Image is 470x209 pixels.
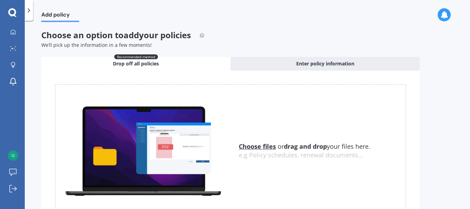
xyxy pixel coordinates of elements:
span: to add your policies [115,29,191,41]
img: upload.de96410c8ce839c3fdd5.gif [55,102,231,199]
span: Drop off all policies [113,60,159,67]
span: or your files here. [239,142,370,150]
span: Enter policy information [296,60,354,67]
span: Add policy [41,11,79,21]
div: e.g Policy schedules, renewal documents... [239,151,406,159]
span: We’ll pick up the information in a few moments! [41,42,152,48]
img: 34848ad420fd38e03e4e47574f71338f [8,150,18,161]
span: Recommended method [114,54,158,59]
u: Choose files [239,142,276,150]
b: drag and drop [284,142,327,150]
span: Choose an option [41,29,205,41]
